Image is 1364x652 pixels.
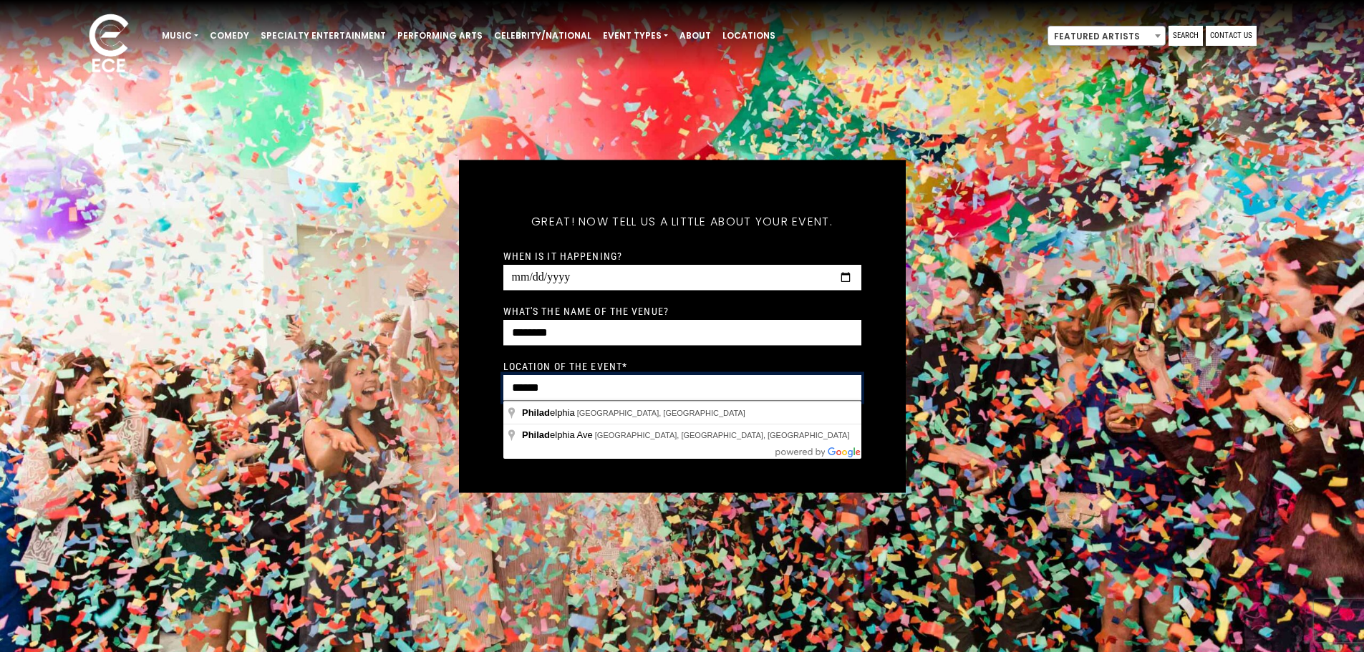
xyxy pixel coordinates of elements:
a: About [674,24,717,48]
span: elphia Ave [522,429,595,440]
a: Comedy [204,24,255,48]
a: Event Types [597,24,674,48]
span: [GEOGRAPHIC_DATA], [GEOGRAPHIC_DATA], [GEOGRAPHIC_DATA] [595,431,850,439]
span: Philad [522,429,550,440]
span: elphia [522,407,577,418]
a: Specialty Entertainment [255,24,392,48]
img: ece_new_logo_whitev2-1.png [73,10,145,79]
a: Search [1169,26,1203,46]
span: Featured Artists [1048,26,1166,46]
span: Featured Artists [1048,26,1165,47]
a: Celebrity/National [488,24,597,48]
span: [GEOGRAPHIC_DATA], [GEOGRAPHIC_DATA] [577,409,745,417]
a: Music [156,24,204,48]
a: Performing Arts [392,24,488,48]
label: What's the name of the venue? [503,304,669,317]
label: When is it happening? [503,249,623,262]
a: Locations [717,24,781,48]
a: Contact Us [1206,26,1257,46]
span: Philad [522,407,550,418]
label: Location of the event [503,359,628,372]
h5: Great! Now tell us a little about your event. [503,195,861,247]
